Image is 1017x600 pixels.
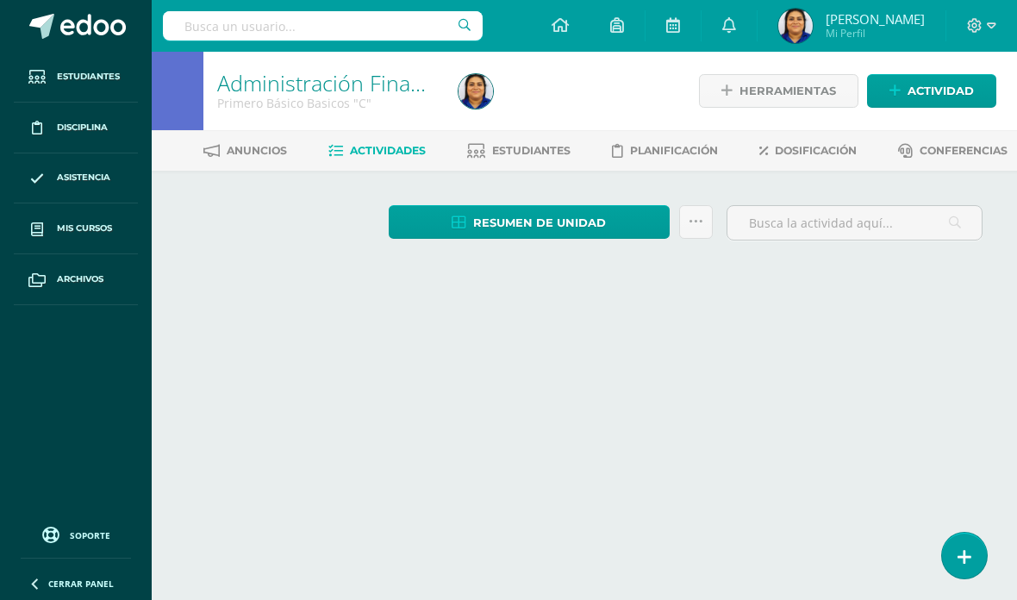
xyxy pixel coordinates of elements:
[57,121,108,134] span: Disciplina
[467,137,571,165] a: Estudiantes
[163,11,483,41] input: Busca un usuario...
[699,74,858,108] a: Herramientas
[739,75,836,107] span: Herramientas
[57,222,112,235] span: Mis cursos
[826,26,925,41] span: Mi Perfil
[908,75,974,107] span: Actividad
[217,68,471,97] a: Administración Financiera
[920,144,1008,157] span: Conferencias
[217,71,438,95] h1: Administración Financiera
[14,153,138,204] a: Asistencia
[21,522,131,546] a: Soporte
[612,137,718,165] a: Planificación
[70,529,110,541] span: Soporte
[203,137,287,165] a: Anuncios
[57,70,120,84] span: Estudiantes
[350,144,426,157] span: Actividades
[389,205,670,239] a: Resumen de unidad
[826,10,925,28] span: [PERSON_NAME]
[473,207,606,239] span: Resumen de unidad
[759,137,857,165] a: Dosificación
[727,206,982,240] input: Busca la actividad aquí...
[14,52,138,103] a: Estudiantes
[459,74,493,109] img: a5e77f9f7bcd106dd1e8203e9ef801de.png
[14,103,138,153] a: Disciplina
[217,95,438,111] div: Primero Básico Basicos 'C'
[57,272,103,286] span: Archivos
[57,171,110,184] span: Asistencia
[14,203,138,254] a: Mis cursos
[227,144,287,157] span: Anuncios
[14,254,138,305] a: Archivos
[48,578,114,590] span: Cerrar panel
[492,144,571,157] span: Estudiantes
[898,137,1008,165] a: Conferencias
[867,74,996,108] a: Actividad
[630,144,718,157] span: Planificación
[778,9,813,43] img: a5e77f9f7bcd106dd1e8203e9ef801de.png
[328,137,426,165] a: Actividades
[775,144,857,157] span: Dosificación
